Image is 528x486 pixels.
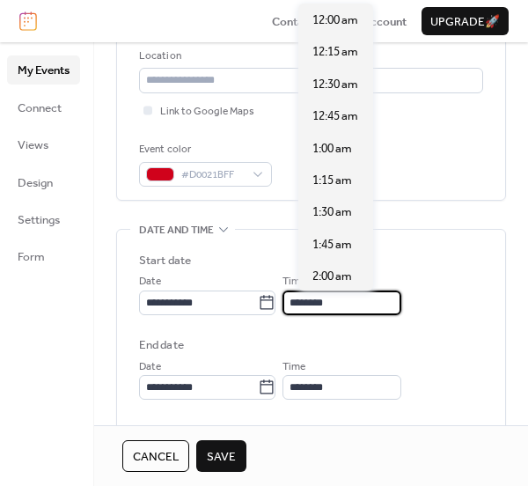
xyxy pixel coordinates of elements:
[312,11,358,29] span: 12:00 am
[312,43,358,61] span: 12:15 am
[7,205,80,233] a: Settings
[7,93,80,121] a: Connect
[312,76,358,93] span: 12:30 am
[133,448,179,466] span: Cancel
[139,252,191,269] div: Start date
[196,440,246,472] button: Save
[139,222,214,239] span: Date and time
[7,55,80,84] a: My Events
[139,48,480,65] div: Location
[7,242,80,270] a: Form
[139,336,184,354] div: End date
[312,140,352,158] span: 1:00 am
[160,422,191,439] span: All day
[7,168,80,196] a: Design
[312,172,352,189] span: 1:15 am
[345,13,407,31] span: My Account
[430,13,500,31] span: Upgrade 🚀
[18,136,48,154] span: Views
[122,440,189,472] button: Cancel
[7,130,80,158] a: Views
[312,268,352,285] span: 2:00 am
[18,211,60,229] span: Settings
[181,166,244,184] span: #D0021BFF
[18,174,53,192] span: Design
[282,358,305,376] span: Time
[18,248,45,266] span: Form
[422,7,509,35] button: Upgrade🚀
[312,203,352,221] span: 1:30 am
[160,103,254,121] span: Link to Google Maps
[18,99,62,117] span: Connect
[345,12,407,30] a: My Account
[139,358,161,376] span: Date
[18,62,70,79] span: My Events
[272,12,330,30] a: Contact Us
[272,13,330,31] span: Contact Us
[207,448,236,466] span: Save
[139,141,268,158] div: Event color
[282,273,305,291] span: Time
[139,273,161,291] span: Date
[19,11,37,31] img: logo
[312,107,358,125] span: 12:45 am
[312,236,352,254] span: 1:45 am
